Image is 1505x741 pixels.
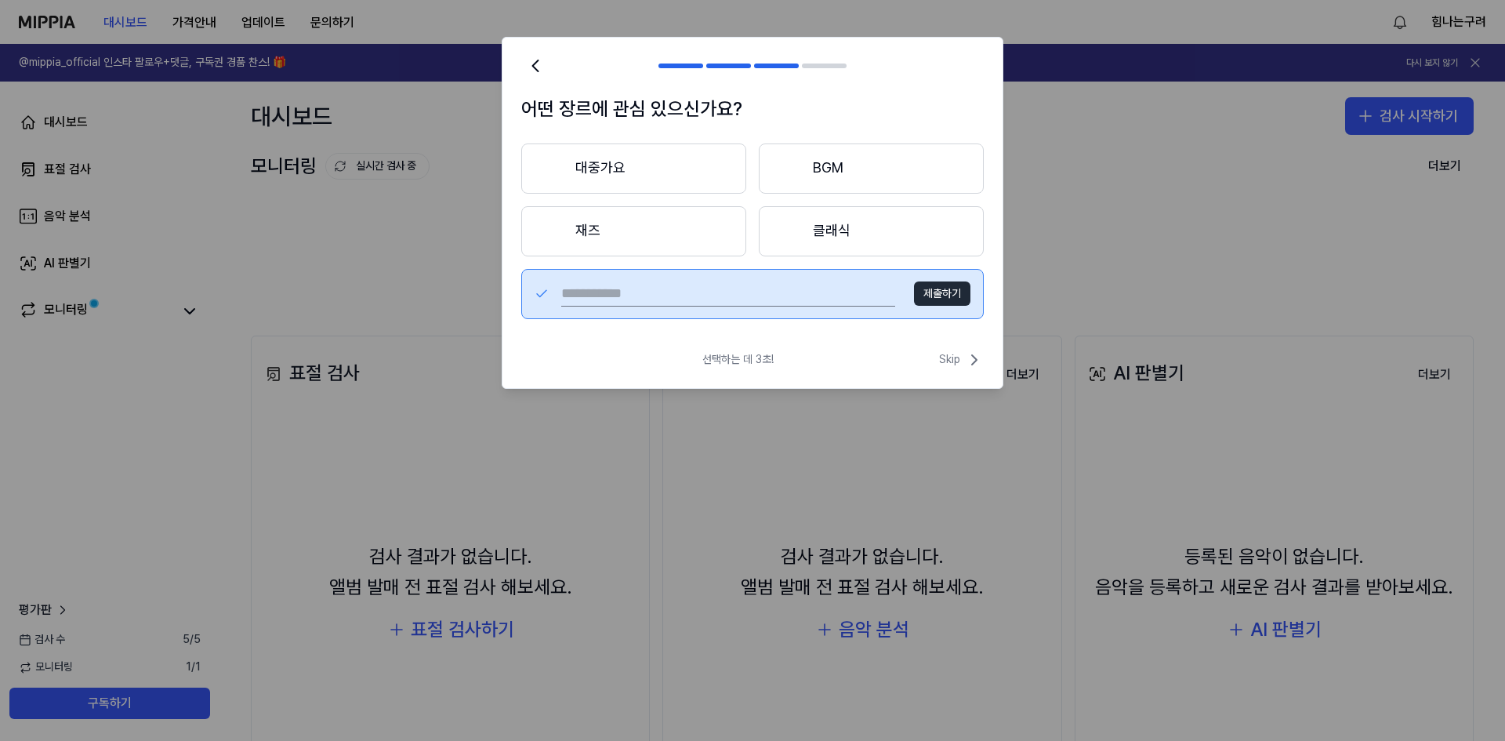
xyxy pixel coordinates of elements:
h1: 어떤 장르에 관심 있으신가요? [521,94,984,124]
button: 재즈 [521,206,746,256]
span: 선택하는 데 3초! [702,352,774,368]
span: Skip [939,351,984,369]
button: 제출하기 [914,282,970,307]
button: 대중가요 [521,143,746,194]
button: 클래식 [759,206,984,256]
button: BGM [759,143,984,194]
button: Skip [936,351,984,369]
